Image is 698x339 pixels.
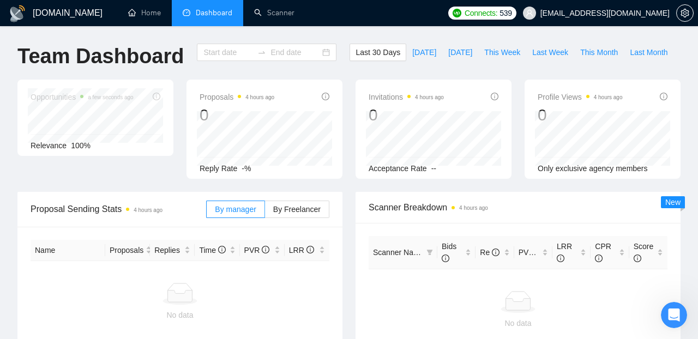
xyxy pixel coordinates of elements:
span: -- [431,164,436,173]
span: Dashboard [196,8,232,17]
span: info-circle [634,255,641,262]
span: filter [424,244,435,261]
span: [DATE] [448,46,472,58]
time: 4 hours ago [459,205,488,211]
button: This Month [574,44,624,61]
span: PVR [244,246,270,255]
span: info-circle [491,93,498,100]
span: Scanner Breakdown [369,201,667,214]
span: Proposals [110,244,143,256]
img: logo [9,5,26,22]
span: Relevance [31,141,67,150]
div: No data [35,309,325,321]
span: Only exclusive agency members [538,164,648,173]
span: info-circle [442,255,449,262]
button: Last 30 Days [350,44,406,61]
span: This Week [484,46,520,58]
span: New [665,198,681,207]
span: info-circle [536,249,544,256]
span: user [526,9,533,17]
div: 0 [200,105,274,125]
div: No data [373,317,663,329]
time: 4 hours ago [415,94,444,100]
time: 4 hours ago [594,94,623,100]
span: info-circle [218,246,226,253]
span: Connects: [465,7,497,19]
span: -% [242,164,251,173]
span: CPR [595,242,611,263]
span: Proposals [200,90,274,104]
time: 4 hours ago [245,94,274,100]
th: Name [31,240,105,261]
span: swap-right [257,48,266,57]
span: filter [426,249,433,256]
th: Proposals [105,240,150,261]
button: [DATE] [442,44,478,61]
span: Last Week [532,46,568,58]
span: info-circle [322,93,329,100]
span: info-circle [595,255,603,262]
span: dashboard [183,9,190,16]
a: searchScanner [254,8,294,17]
span: By manager [215,205,256,214]
span: info-circle [660,93,667,100]
span: Last 30 Days [356,46,400,58]
span: Time [199,246,225,255]
span: Re [480,248,500,257]
button: This Week [478,44,526,61]
iframe: Intercom live chat [661,302,687,328]
input: End date [270,46,320,58]
span: LRR [557,242,572,263]
button: Last Month [624,44,673,61]
span: Scanner Name [373,248,424,257]
img: upwork-logo.png [453,9,461,17]
span: Bids [442,242,456,263]
span: info-circle [492,249,500,256]
span: [DATE] [412,46,436,58]
div: 0 [369,105,444,125]
span: Acceptance Rate [369,164,427,173]
span: info-circle [557,255,564,262]
span: 100% [71,141,91,150]
span: This Month [580,46,618,58]
span: LRR [289,246,314,255]
span: Reply Rate [200,164,237,173]
time: 4 hours ago [134,207,163,213]
span: info-circle [306,246,314,253]
span: to [257,48,266,57]
span: 539 [500,7,512,19]
span: Profile Views [538,90,623,104]
button: [DATE] [406,44,442,61]
span: Score [634,242,654,263]
button: Last Week [526,44,574,61]
span: PVR [519,248,544,257]
span: By Freelancer [273,205,321,214]
a: setting [676,9,694,17]
button: setting [676,4,694,22]
input: Start date [203,46,253,58]
th: Replies [150,240,195,261]
span: Replies [154,244,182,256]
span: Invitations [369,90,444,104]
a: homeHome [128,8,161,17]
span: Proposal Sending Stats [31,202,206,216]
span: info-circle [262,246,269,253]
span: Last Month [630,46,667,58]
div: 0 [538,105,623,125]
h1: Team Dashboard [17,44,184,69]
